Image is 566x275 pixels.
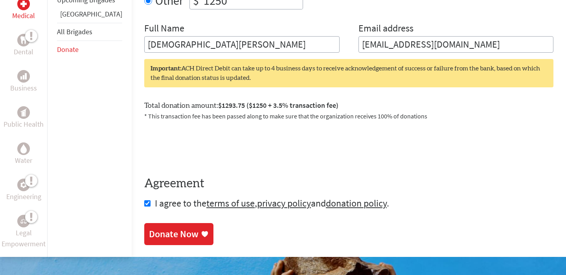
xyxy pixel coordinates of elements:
img: Water [20,144,27,153]
a: Legal EmpowermentLegal Empowerment [2,215,46,249]
img: Public Health [20,109,27,116]
span: I agree to the , and . [155,197,389,209]
div: Legal Empowerment [17,215,30,227]
p: Public Health [4,119,44,130]
p: Engineering [6,191,41,202]
p: Water [15,155,32,166]
h4: Agreement [144,177,553,191]
div: Public Health [17,106,30,119]
a: privacy policy [257,197,311,209]
label: Email address [358,22,413,36]
div: Dental [17,34,30,46]
a: Donate Now [144,223,213,245]
li: Guatemala [57,9,122,23]
label: Total donation amount: [144,100,338,111]
img: Business [20,73,27,79]
img: Engineering [20,182,27,188]
p: Business [10,83,37,94]
a: All Brigades [57,27,92,36]
div: Donate Now [149,228,198,240]
a: WaterWater [15,142,32,166]
li: All Brigades [57,23,122,41]
p: Legal Empowerment [2,227,46,249]
div: Business [17,70,30,83]
p: Medical [12,10,35,21]
a: DentalDental [14,34,33,57]
li: Donate [57,41,122,58]
div: Water [17,142,30,155]
strong: Important: [151,65,181,72]
p: * This transaction fee has been passed along to make sure that the organization receives 100% of ... [144,111,553,121]
a: donation policy [326,197,387,209]
iframe: reCAPTCHA [144,130,264,161]
a: Donate [57,45,79,54]
div: Engineering [17,179,30,191]
a: BusinessBusiness [10,70,37,94]
a: Public HealthPublic Health [4,106,44,130]
p: Dental [14,46,33,57]
img: Dental [20,37,27,44]
div: ACH Direct Debit can take up to 4 business days to receive acknowledgement of success or failure ... [144,59,553,87]
img: Legal Empowerment [20,219,27,223]
img: Medical [20,1,27,7]
span: $1293.75 ($1250 + 3.5% transaction fee) [218,101,338,110]
label: Full Name [144,22,184,36]
input: Your Email [358,36,554,53]
a: EngineeringEngineering [6,179,41,202]
input: Enter Full Name [144,36,340,53]
a: terms of use [206,197,255,209]
a: [GEOGRAPHIC_DATA] [60,9,122,18]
